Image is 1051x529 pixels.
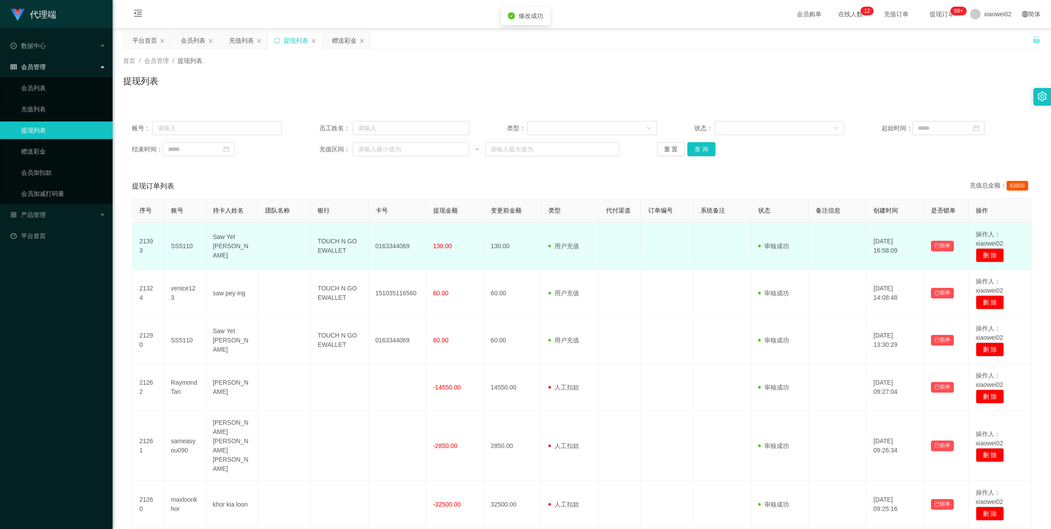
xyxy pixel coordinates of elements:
[123,57,135,64] span: 首页
[164,364,206,411] td: RaymondTan
[353,121,469,135] input: 请输入
[11,63,46,70] span: 会员管理
[11,9,25,21] img: logo.9652507e.png
[433,337,449,344] span: 60.00
[21,100,106,118] a: 充值列表
[256,38,262,44] i: 图标: close
[882,124,912,133] span: 起始时间：
[976,342,1004,356] button: 删 除
[132,364,164,411] td: 21262
[548,337,579,344] span: 用户充值
[931,335,954,345] button: 已锁单
[132,411,164,481] td: 21261
[976,507,1004,521] button: 删 除
[931,241,954,251] button: 已锁单
[369,270,426,317] td: 151035116560
[21,164,106,181] a: 会员加扣款
[164,411,206,481] td: sameasyou090
[206,481,258,528] td: khor kia loon
[484,364,541,411] td: 14550.00
[548,290,579,297] span: 用户充值
[310,270,368,317] td: TOUCH N GO EWALLET
[879,11,913,17] span: 充值订单
[866,481,924,528] td: [DATE] 09:25:16
[976,430,1003,447] span: 操作人：xiaowei02
[867,7,870,15] p: 2
[970,181,1032,191] div: 充值总金额：
[317,207,330,214] span: 银行
[11,11,56,18] a: 代理端
[433,384,461,391] span: -14550.00
[132,32,157,49] div: 平台首页
[132,223,164,270] td: 21393
[976,489,1003,505] span: 操作人：xiaowei02
[433,501,461,508] span: -32500.00
[484,317,541,364] td: 60.00
[160,38,165,44] i: 图标: close
[758,442,789,449] span: 审核成功
[976,295,1004,309] button: 删 除
[507,124,528,133] span: 类型：
[758,207,770,214] span: 状态
[976,248,1004,262] button: 删 除
[648,207,673,214] span: 订单编号
[508,12,515,19] i: icon: check-circle
[164,223,206,270] td: SS5110
[758,384,789,391] span: 审核成功
[1022,11,1028,17] i: 图标: global
[646,125,652,132] i: 图标: down
[866,364,924,411] td: [DATE] 09:27:04
[132,145,163,154] span: 结束时间：
[951,7,967,15] sup: 1112
[491,207,522,214] span: 变更前金额
[310,223,368,270] td: TOUCH N GO EWALLET
[976,278,1003,294] span: 操作人：xiaowei02
[132,481,164,528] td: 21260
[866,223,924,270] td: [DATE] 16:58:09
[310,317,368,364] td: TOUCH N GO EWALLET
[132,181,174,191] span: 提现订单列表
[758,337,789,344] span: 审核成功
[834,125,839,132] i: 图标: down
[861,7,873,15] sup: 12
[866,270,924,317] td: [DATE] 14:08:48
[132,270,164,317] td: 21324
[206,364,258,411] td: [PERSON_NAME]
[265,207,290,214] span: 团队名称
[694,124,715,133] span: 状态：
[11,64,17,70] i: 图标: table
[206,270,258,317] td: saw pey ing
[484,481,541,528] td: 32500.00
[976,325,1003,341] span: 操作人：xiaowei02
[369,223,426,270] td: 0163344069
[433,442,457,449] span: -2850.00
[433,290,449,297] span: 60.00
[178,57,202,64] span: 提现列表
[758,290,789,297] span: 审核成功
[311,38,316,44] i: 图标: close
[171,207,183,214] span: 账号
[548,501,579,508] span: 人工扣款
[21,143,106,160] a: 赠送彩金
[973,125,979,131] i: 图标: calendar
[223,146,230,152] i: 图标: calendar
[976,231,1003,247] span: 操作人：xiaowei02
[1037,92,1047,101] i: 图标: setting
[21,79,106,97] a: 会员列表
[21,121,106,139] a: 提现列表
[359,38,365,44] i: 图标: close
[30,0,56,29] h1: 代理端
[433,207,458,214] span: 提现金额
[11,211,46,218] span: 产品管理
[206,411,258,481] td: [PERSON_NAME] [PERSON_NAME] [PERSON_NAME]
[433,242,452,250] span: 130.00
[152,121,282,135] input: 请输入
[976,207,988,214] span: 操作
[484,270,541,317] td: 60.00
[548,384,579,391] span: 人工扣款
[284,32,308,49] div: 提现列表
[1007,181,1028,191] span: 63800
[332,32,357,49] div: 赠送彩金
[229,32,254,49] div: 充值列表
[834,11,867,17] span: 在线人数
